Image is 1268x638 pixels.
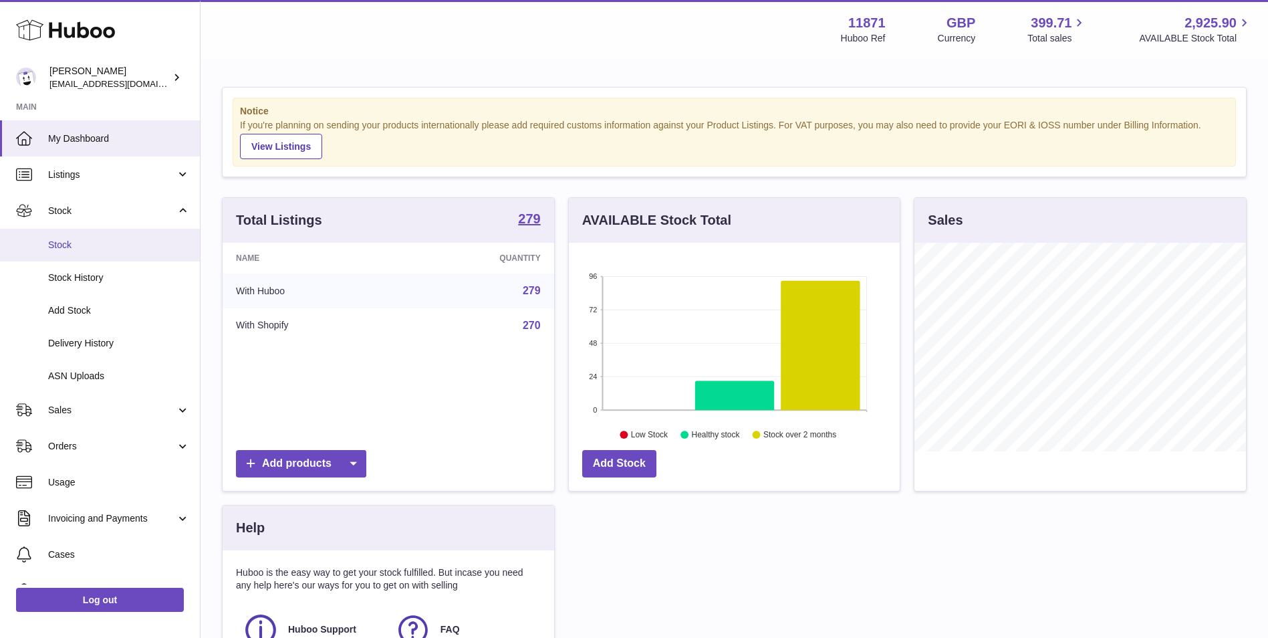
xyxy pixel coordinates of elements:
[763,430,836,439] text: Stock over 2 months
[1031,14,1071,32] span: 399.71
[288,623,356,636] span: Huboo Support
[223,274,401,308] td: With Huboo
[946,14,975,32] strong: GBP
[518,212,540,228] a: 279
[589,306,597,314] text: 72
[401,243,553,274] th: Quantity
[48,205,176,217] span: Stock
[16,68,36,88] img: internalAdmin-11871@internal.huboo.com
[938,32,976,45] div: Currency
[691,430,740,439] text: Healthy stock
[1139,14,1252,45] a: 2,925.90 AVAILABLE Stock Total
[236,566,541,592] p: Huboo is the easy way to get your stock fulfilled. But incase you need any help here's our ways f...
[48,548,190,561] span: Cases
[589,373,597,381] text: 24
[523,285,541,296] a: 279
[589,339,597,347] text: 48
[631,430,668,439] text: Low Stock
[48,440,176,453] span: Orders
[1027,32,1087,45] span: Total sales
[223,308,401,343] td: With Shopify
[49,65,170,90] div: [PERSON_NAME]
[240,119,1229,159] div: If you're planning on sending your products internationally please add required customs informati...
[48,169,176,181] span: Listings
[223,243,401,274] th: Name
[1139,32,1252,45] span: AVAILABLE Stock Total
[48,337,190,350] span: Delivery History
[589,272,597,280] text: 96
[1184,14,1237,32] span: 2,925.90
[848,14,886,32] strong: 11871
[928,211,963,229] h3: Sales
[593,406,597,414] text: 0
[48,404,176,417] span: Sales
[582,450,656,477] a: Add Stock
[48,476,190,489] span: Usage
[841,32,886,45] div: Huboo Ref
[48,239,190,251] span: Stock
[523,320,541,331] a: 270
[240,105,1229,118] strong: Notice
[518,212,540,225] strong: 279
[240,134,322,159] a: View Listings
[1027,14,1087,45] a: 399.71 Total sales
[48,304,190,317] span: Add Stock
[49,78,197,89] span: [EMAIL_ADDRESS][DOMAIN_NAME]
[48,512,176,525] span: Invoicing and Payments
[48,370,190,383] span: ASN Uploads
[236,519,265,537] h3: Help
[582,211,731,229] h3: AVAILABLE Stock Total
[48,132,190,145] span: My Dashboard
[48,272,190,284] span: Stock History
[16,588,184,612] a: Log out
[236,211,322,229] h3: Total Listings
[440,623,460,636] span: FAQ
[236,450,366,477] a: Add products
